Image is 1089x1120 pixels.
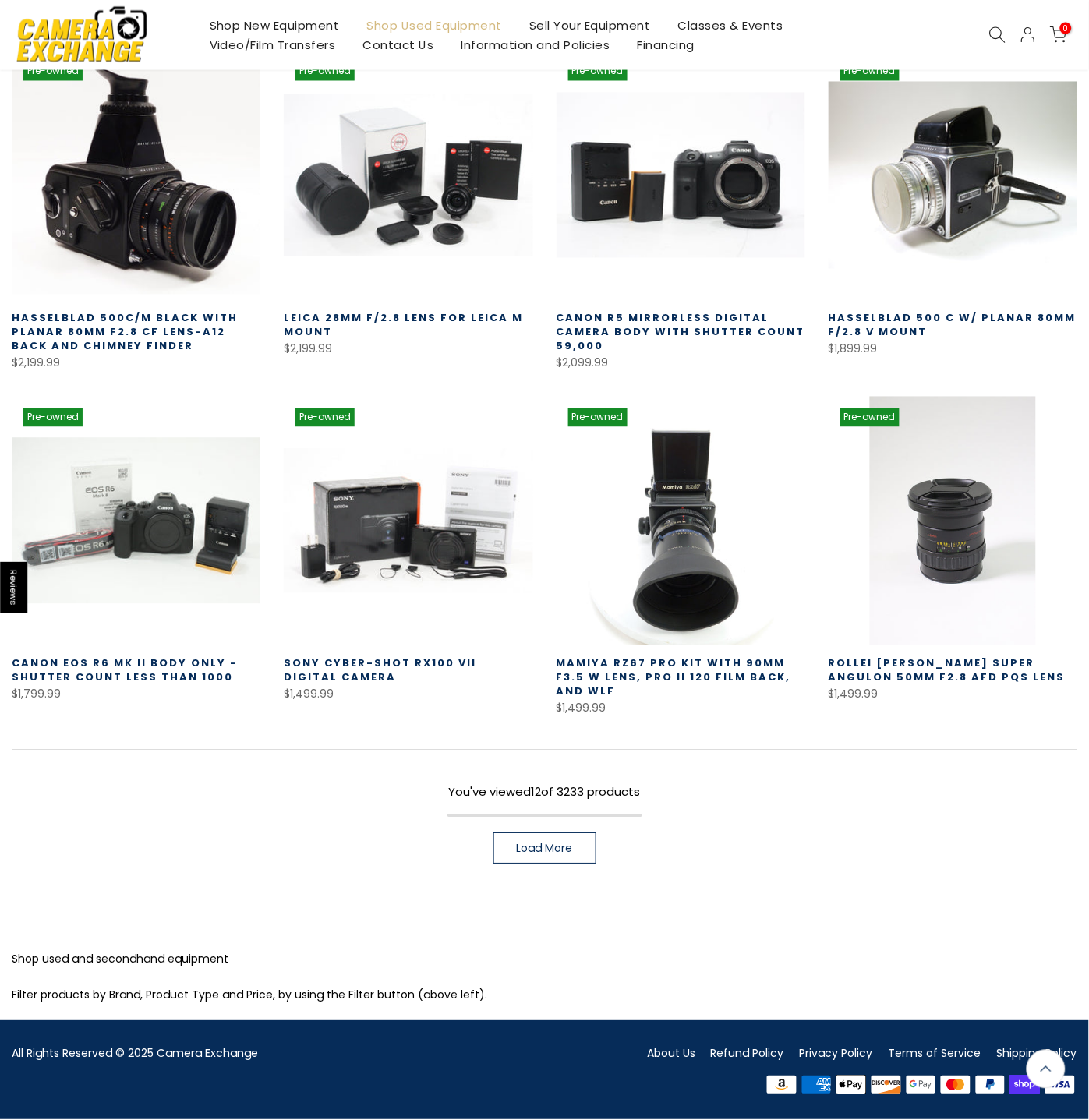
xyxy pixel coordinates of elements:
img: google pay [903,1073,939,1097]
a: Privacy Policy [800,1046,873,1062]
a: Classes & Events [664,16,797,35]
p: Shop used and secondhand equipment [12,950,1077,970]
a: Financing [624,35,709,55]
img: apple pay [834,1073,869,1097]
img: discover [869,1073,904,1097]
span: 0 [1060,23,1072,34]
div: $2,199.99 [284,340,532,359]
a: Shop New Equipment [196,16,353,35]
a: Shop Used Equipment [353,16,516,35]
img: american express [799,1073,834,1097]
a: Hasselblad 500C/M Black with Planar 80mm f2.8 CF Lens-A12 Back and Chimney Finder [12,311,238,354]
span: Load More [517,843,573,854]
div: All Rights Reserved © 2025 Camera Exchange [12,1044,533,1064]
a: Sell Your Equipment [516,16,665,35]
img: master [939,1073,974,1097]
span: You've viewed of 3233 products [449,784,641,800]
div: $1,899.99 [829,340,1077,359]
div: $2,199.99 [12,354,260,373]
div: $1,499.99 [557,699,805,719]
p: Filter products by Brand, Product Type and Price, by using the Filter button (above left). [12,986,1077,1005]
a: Video/Film Transfers [196,35,349,55]
a: Terms of Service [889,1046,981,1062]
a: About Us [647,1046,695,1062]
div: $1,499.99 [829,685,1077,705]
a: Information and Policies [447,35,624,55]
a: Mamiya RZ67 Pro Kit with 90MM F3.5 W Lens, Pro II 120 Film Back, and WLF [557,656,791,699]
img: shopify pay [1008,1073,1043,1097]
a: Rollei [PERSON_NAME] Super Angulon 50MM F2.8 AFD PQS Lens [829,656,1066,685]
a: Refund Policy [711,1046,784,1062]
img: amazon payments [765,1073,800,1097]
a: Load More [493,833,596,864]
img: visa [1042,1073,1077,1097]
div: $2,099.99 [557,354,805,373]
span: 12 [532,784,542,800]
a: Shipping Policy [997,1046,1077,1062]
a: Sony Cyber-shot RX100 VII Digital Camera [284,656,476,685]
a: Hasselblad 500 C w/ Planar 80mm f/2.8 V Mount [829,311,1077,340]
a: Canon EOS R6 Mk II Body Only - Shutter Count less than 1000 [12,656,238,685]
a: Contact Us [349,35,447,55]
a: Canon R5 Mirrorless Digital Camera Body with Shutter Count 59,000 [557,311,805,354]
a: Leica 28mm f/2.8 Lens for Leica M Mount [284,311,523,340]
div: $1,799.99 [12,685,260,705]
img: paypal [973,1073,1008,1097]
div: $1,499.99 [284,685,532,705]
a: Back to the top [1027,1050,1066,1089]
a: 0 [1050,26,1067,44]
